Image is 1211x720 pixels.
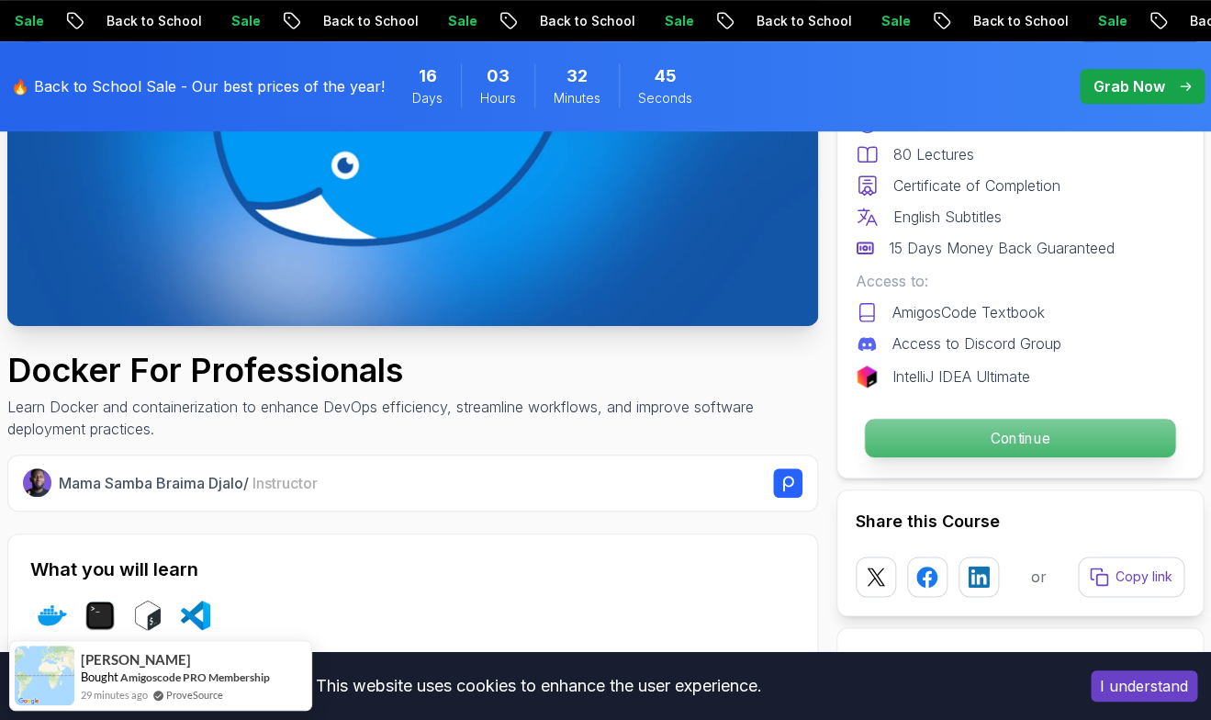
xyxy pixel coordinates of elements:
[856,270,1184,292] p: Access to:
[893,174,1060,197] p: Certificate of Completion
[892,366,1030,388] p: IntelliJ IDEA Ultimate
[14,666,1063,706] div: This website uses cookies to enhance the user experience.
[181,601,210,630] img: vscode logo
[865,419,1175,457] p: Continue
[889,237,1115,259] p: 15 Days Money Back Guaranteed
[892,301,1045,323] p: AmigosCode Textbook
[1093,75,1165,97] p: Grab Now
[1079,12,1138,30] p: Sale
[856,366,878,388] img: jetbrains logo
[429,12,488,30] p: Sale
[566,63,588,89] span: 32 Minutes
[38,601,67,630] img: docker logo
[212,12,271,30] p: Sale
[893,206,1002,228] p: English Subtitles
[554,89,600,107] span: Minutes
[480,89,516,107] span: Hours
[166,687,223,703] a: ProveSource
[15,646,74,705] img: provesource social proof notification image
[7,396,818,440] p: Learn Docker and containerization to enhance DevOps efficiency, streamline workflows, and improve...
[521,12,645,30] p: Back to School
[30,557,795,582] h2: What you will learn
[304,12,429,30] p: Back to School
[893,143,974,165] p: 80 Lectures
[412,89,443,107] span: Days
[133,601,163,630] img: bash logo
[856,509,1184,534] h2: Share this Course
[1091,670,1197,702] button: Accept cookies
[856,647,1184,672] h3: Got a Team of 5 or More?
[252,474,318,492] span: Instructor
[737,12,862,30] p: Back to School
[1078,557,1184,597] button: Copy link
[1116,568,1172,586] p: Copy link
[7,352,818,388] h1: Docker For Professionals
[487,63,510,89] span: 3 Hours
[23,468,51,497] img: Nelson Djalo
[954,12,1079,30] p: Back to School
[11,75,385,97] p: 🔥 Back to School Sale - Our best prices of the year!
[120,670,270,684] a: Amigoscode PRO Membership
[862,12,921,30] p: Sale
[81,652,191,668] span: [PERSON_NAME]
[655,63,677,89] span: 45 Seconds
[645,12,704,30] p: Sale
[87,12,212,30] p: Back to School
[638,89,692,107] span: Seconds
[864,418,1176,458] button: Continue
[419,63,437,89] span: 16 Days
[59,472,318,494] p: Mama Samba Braima Djalo /
[81,669,118,684] span: Bought
[892,332,1061,354] p: Access to Discord Group
[81,687,148,703] span: 29 minutes ago
[85,601,115,630] img: terminal logo
[1031,566,1047,588] p: or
